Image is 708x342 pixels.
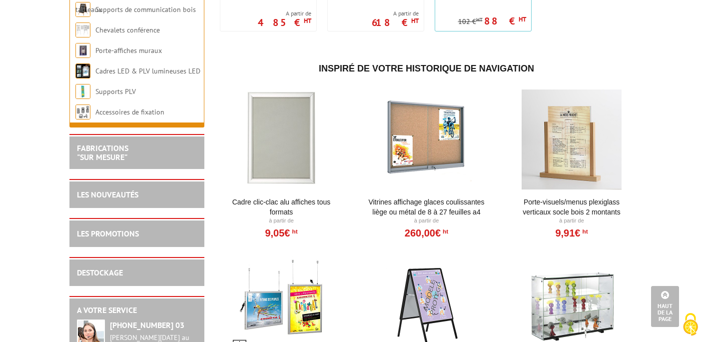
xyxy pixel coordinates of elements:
a: Porte-affiches muraux [95,46,162,55]
p: À partir de [220,217,343,225]
p: 485 € [258,19,311,25]
img: Accessoires de fixation [75,104,90,119]
a: LES NOUVEAUTÉS [77,189,138,199]
sup: HT [476,16,483,23]
a: 260,00€HT [405,230,448,236]
button: Cookies (modal window) [673,308,708,342]
img: Chevalets conférence [75,22,90,37]
sup: HT [580,228,588,235]
a: Cadres LED & PLV lumineuses LED [95,66,200,75]
a: Supports PLV [95,87,136,96]
sup: HT [304,16,311,25]
sup: HT [411,16,419,25]
p: 88 € [484,18,526,24]
sup: HT [441,228,448,235]
img: Supports PLV [75,84,90,99]
a: Supports de communication bois [95,5,196,14]
img: Porte-affiches muraux [75,43,90,58]
span: Inspiré de votre historique de navigation [319,63,534,73]
p: À partir de [365,217,488,225]
p: 618 € [372,19,419,25]
a: Chevalets conférence [95,25,160,34]
a: Accessoires de fixation [95,107,164,116]
a: LES PROMOTIONS [77,228,139,238]
sup: HT [290,228,297,235]
a: Haut de la page [651,286,679,327]
a: 9,05€HT [265,230,297,236]
strong: [PHONE_NUMBER] 03 [110,320,184,330]
a: Cadre Clic-Clac Alu affiches tous formats [220,197,343,217]
a: FABRICATIONS"Sur Mesure" [77,143,128,162]
a: Vitrines affichage glaces coulissantes liège ou métal de 8 à 27 feuilles A4 [365,197,488,217]
a: 9,91€HT [555,230,588,236]
span: A partir de [372,9,419,17]
p: 102 € [458,18,483,25]
a: Porte-Visuels/Menus Plexiglass Verticaux Socle Bois 2 Montants [510,197,634,217]
sup: HT [519,15,526,23]
a: DESTOCKAGE [77,267,123,277]
img: Cadres LED & PLV lumineuses LED [75,63,90,78]
img: Cookies (modal window) [678,312,703,337]
p: À partir de [510,217,634,225]
h2: A votre service [77,306,197,315]
span: A partir de [258,9,311,17]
